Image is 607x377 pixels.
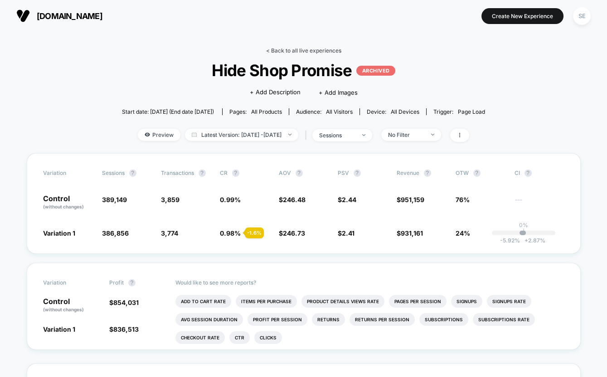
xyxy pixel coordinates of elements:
[113,299,139,306] span: 854,031
[401,196,424,203] span: 951,159
[43,229,75,237] span: Variation 1
[109,279,124,286] span: Profit
[519,222,528,228] p: 0%
[356,66,395,76] p: ARCHIVED
[16,9,30,23] img: Visually logo
[249,88,300,97] span: + Add Description
[312,313,345,326] li: Returns
[451,295,482,308] li: Signups
[515,197,564,210] span: ---
[283,196,306,203] span: 246.48
[338,169,349,176] span: PSV
[326,108,353,115] span: All Visitors
[523,228,524,235] p: |
[318,89,357,96] span: + Add Images
[456,169,505,177] span: OTW
[500,237,520,244] span: -5.92 %
[338,196,356,203] span: $
[303,129,312,142] span: |
[43,204,84,209] span: (without changes)
[175,313,243,326] li: Avg Session Duration
[43,298,100,313] p: Control
[279,229,305,237] span: $
[43,279,93,286] span: Variation
[161,229,178,237] span: 3,774
[161,169,194,176] span: Transactions
[359,108,426,115] span: Device:
[232,169,239,177] button: ?
[192,132,197,137] img: calendar
[220,229,241,237] span: 0.98 %
[43,307,84,312] span: (without changes)
[296,108,353,115] div: Audience:
[109,325,139,333] span: $
[175,331,225,344] li: Checkout Rate
[102,169,125,176] span: Sessions
[102,196,127,203] span: 389,149
[397,169,419,176] span: Revenue
[220,196,241,203] span: 0.99 %
[138,129,180,141] span: Preview
[520,237,545,244] span: 2.87 %
[350,313,415,326] li: Returns Per Session
[419,313,468,326] li: Subscriptions
[199,169,206,177] button: ?
[338,229,354,237] span: $
[185,129,298,141] span: Latest Version: [DATE] - [DATE]
[266,47,341,54] a: < Back to all live experiences
[342,196,356,203] span: 2.44
[354,169,361,177] button: ?
[43,325,75,333] span: Variation 1
[456,229,470,237] span: 24%
[487,295,531,308] li: Signups Rate
[424,169,431,177] button: ?
[570,7,593,25] button: SE
[220,169,228,176] span: CR
[229,108,282,115] div: Pages:
[175,295,231,308] li: Add To Cart Rate
[109,299,139,306] span: $
[128,279,136,286] button: ?
[279,169,291,176] span: AOV
[161,196,180,203] span: 3,859
[301,295,384,308] li: Product Details Views Rate
[481,8,563,24] button: Create New Experience
[473,169,481,177] button: ?
[279,196,306,203] span: $
[401,229,423,237] span: 931,161
[319,132,355,139] div: sessions
[524,237,528,244] span: +
[397,229,423,237] span: $
[433,108,485,115] div: Trigger:
[473,313,535,326] li: Subscriptions Rate
[524,169,532,177] button: ?
[102,229,129,237] span: 386,856
[43,169,93,177] span: Variation
[389,295,447,308] li: Pages Per Session
[122,108,214,115] span: Start date: [DATE] (End date [DATE])
[43,195,93,210] p: Control
[37,11,102,21] span: [DOMAIN_NAME]
[140,61,466,80] span: Hide Shop Promise
[362,134,365,136] img: end
[431,134,434,135] img: end
[456,196,470,203] span: 76%
[391,108,419,115] span: all devices
[14,9,105,23] button: [DOMAIN_NAME]
[175,279,564,286] p: Would like to see more reports?
[515,169,564,177] span: CI
[342,229,354,237] span: 2.41
[388,131,424,138] div: No Filter
[248,313,307,326] li: Profit Per Session
[129,169,136,177] button: ?
[283,229,305,237] span: 246.73
[229,331,250,344] li: Ctr
[254,331,282,344] li: Clicks
[113,325,139,333] span: 836,513
[288,134,291,135] img: end
[245,227,264,238] div: - 1.6 %
[458,108,485,115] span: Page Load
[397,196,424,203] span: $
[296,169,303,177] button: ?
[236,295,297,308] li: Items Per Purchase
